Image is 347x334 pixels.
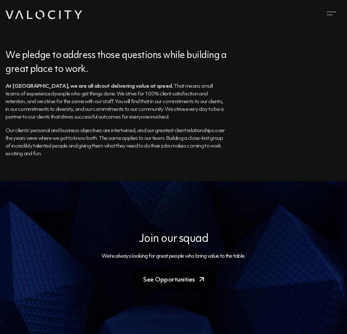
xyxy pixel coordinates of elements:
[11,253,336,260] p: We’re always looking for great people who bring value to the table.
[6,84,173,89] strong: At [GEOGRAPHIC_DATA], we are all about delivering value at speed.
[11,231,336,247] h3: Join our squad
[6,127,227,158] p: Our clients’ personal and business objectives are intertwined, and our greatest client relationsh...
[6,49,227,77] h4: We pledge to address those questions while building a great place to work.
[6,10,82,19] img: Valocity Digital
[131,269,216,290] a: See Opportunities
[6,83,227,121] p: That means small teams of experienced people who get things done. We strive for 100% client satis...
